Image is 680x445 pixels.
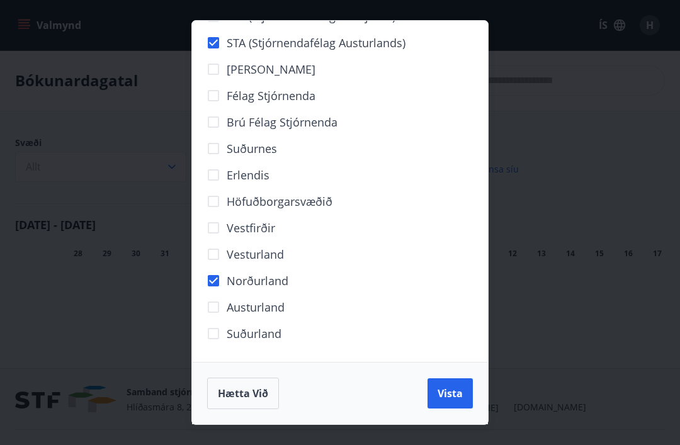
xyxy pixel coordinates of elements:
span: Brú félag stjórnenda [227,114,337,130]
span: Höfuðborgarsvæðið [227,193,332,210]
span: Austurland [227,299,285,315]
span: STA (Stjórnendafélag Austurlands) [227,35,405,51]
span: Hætta við [218,386,268,400]
span: Félag stjórnenda [227,87,315,104]
span: Suðurnes [227,140,277,157]
span: Vista [438,386,463,400]
span: [PERSON_NAME] [227,61,315,77]
span: Norðurland [227,273,288,289]
span: Vesturland [227,246,284,262]
button: Hætta við [207,378,279,409]
span: Vestfirðir [227,220,275,236]
button: Vista [428,378,473,408]
span: Erlendis [227,167,269,183]
span: Suðurland [227,325,281,342]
